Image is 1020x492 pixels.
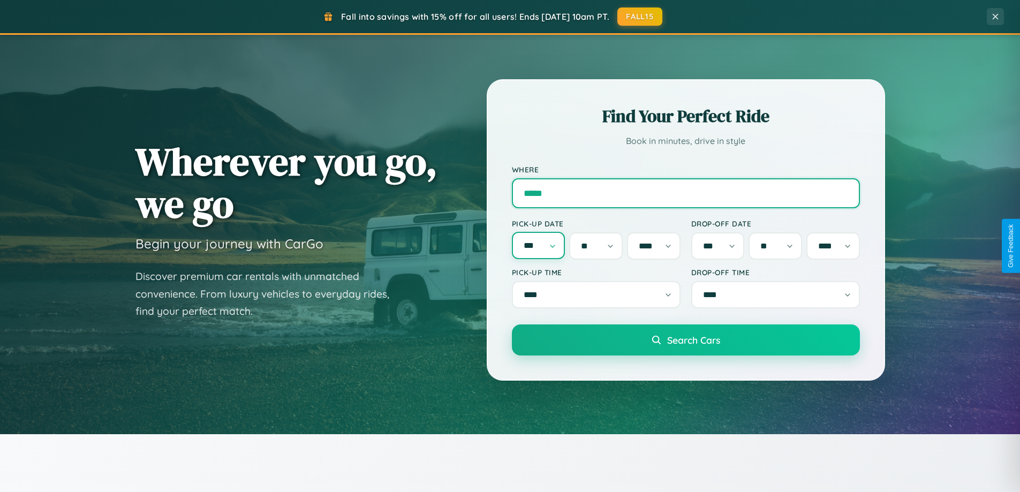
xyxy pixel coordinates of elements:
[512,133,860,149] p: Book in minutes, drive in style
[512,219,681,228] label: Pick-up Date
[512,165,860,174] label: Where
[1007,224,1015,268] div: Give Feedback
[512,104,860,128] h2: Find Your Perfect Ride
[341,11,609,22] span: Fall into savings with 15% off for all users! Ends [DATE] 10am PT.
[691,219,860,228] label: Drop-off Date
[691,268,860,277] label: Drop-off Time
[135,140,437,225] h1: Wherever you go, we go
[135,236,323,252] h3: Begin your journey with CarGo
[617,7,662,26] button: FALL15
[667,334,720,346] span: Search Cars
[135,268,403,320] p: Discover premium car rentals with unmatched convenience. From luxury vehicles to everyday rides, ...
[512,324,860,355] button: Search Cars
[512,268,681,277] label: Pick-up Time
